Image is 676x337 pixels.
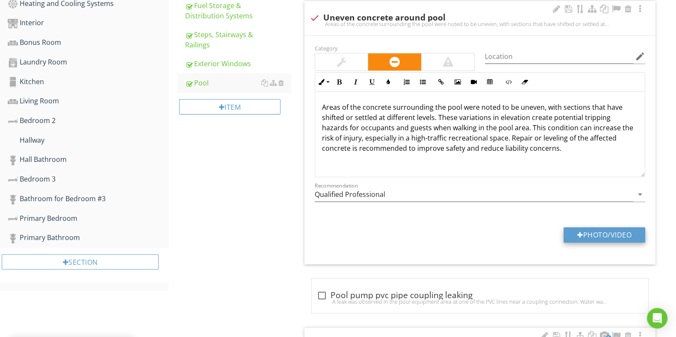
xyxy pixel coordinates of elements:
button: Colors [380,74,396,90]
div: A leak was observed in the pool equipment area at one of the PVC lines near a coupling connection... [317,298,643,305]
div: Kitchen [8,76,169,88]
div: Fuel Storage & Distribution Systems [185,0,290,21]
button: Clear Formatting [517,74,533,90]
div: Bonus Room [8,37,169,48]
button: Underline (Ctrl+U) [364,74,380,90]
label: Category [315,44,337,52]
button: Insert Link (Ctrl+K) [433,74,449,90]
div: Laundry Room [8,57,169,68]
button: Code View [500,74,517,90]
i: edit [635,51,645,62]
div: Steps, Stairways & Railings [185,29,290,50]
button: Bold (Ctrl+B) [331,74,348,90]
div: Areas of the concrete surrounding the pool were noted to be uneven, with sections that have shift... [310,21,650,27]
div: Open Intercom Messenger [647,308,667,328]
button: Inline Style [315,74,331,90]
div: Item [179,99,280,114]
button: Insert Table [482,74,498,90]
button: Unordered List [415,74,431,90]
div: Hall Bathroom [8,154,169,165]
div: Section [2,254,159,270]
button: Photo/Video [564,227,645,243]
button: Insert Image (Ctrl+P) [449,74,466,90]
input: Location [485,50,633,64]
div: Bathroom for Bedroom #3 [8,193,169,205]
div: Primary Bathroom [8,232,169,243]
p: Areas of the concrete surrounding the pool were noted to be uneven, with sections that have shift... [322,102,638,153]
div: Bedroom 2 [8,115,169,126]
div: Hallway [8,135,169,146]
div: Primary Bedroom [8,213,169,224]
div: Interior [8,18,169,29]
div: Living Room [8,96,169,107]
button: Insert Video [466,74,482,90]
i: arrow_drop_down [635,189,645,199]
div: Pool [185,78,290,88]
div: Bedroom 3 [8,174,169,185]
div: Exterior Windows [185,59,290,69]
input: Recommendation [315,188,633,202]
button: Italic (Ctrl+I) [348,74,364,90]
